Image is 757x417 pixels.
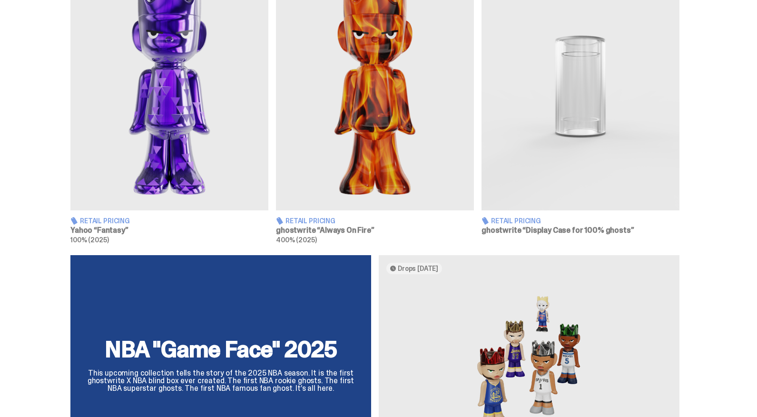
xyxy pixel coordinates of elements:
span: 100% (2025) [70,236,108,244]
span: Retail Pricing [491,218,541,224]
span: Retail Pricing [285,218,335,224]
span: Retail Pricing [80,218,130,224]
h2: NBA "Game Face" 2025 [82,338,360,361]
h3: Yahoo “Fantasy” [70,227,268,234]
h3: ghostwrite “Always On Fire” [276,227,474,234]
span: Drops [DATE] [398,265,438,272]
p: This upcoming collection tells the story of the 2025 NBA season. It is the first ghostwrite X NBA... [82,369,360,392]
span: 400% (2025) [276,236,316,244]
h3: ghostwrite “Display Case for 100% ghosts” [482,227,679,234]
